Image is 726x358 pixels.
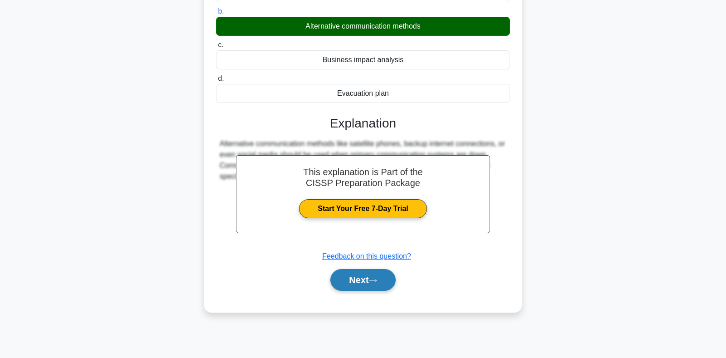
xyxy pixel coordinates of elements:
[216,17,510,36] div: Alternative communication methods
[218,41,223,49] span: c.
[330,269,395,291] button: Next
[221,116,505,131] h3: Explanation
[322,252,411,260] a: Feedback on this question?
[220,138,506,182] div: Alternative communication methods like satellite phones, backup internet connections, or even soc...
[299,199,427,218] a: Start Your Free 7-Day Trial
[216,84,510,103] div: Evacuation plan
[216,50,510,69] div: Business impact analysis
[218,74,224,82] span: d.
[218,7,224,15] span: b.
